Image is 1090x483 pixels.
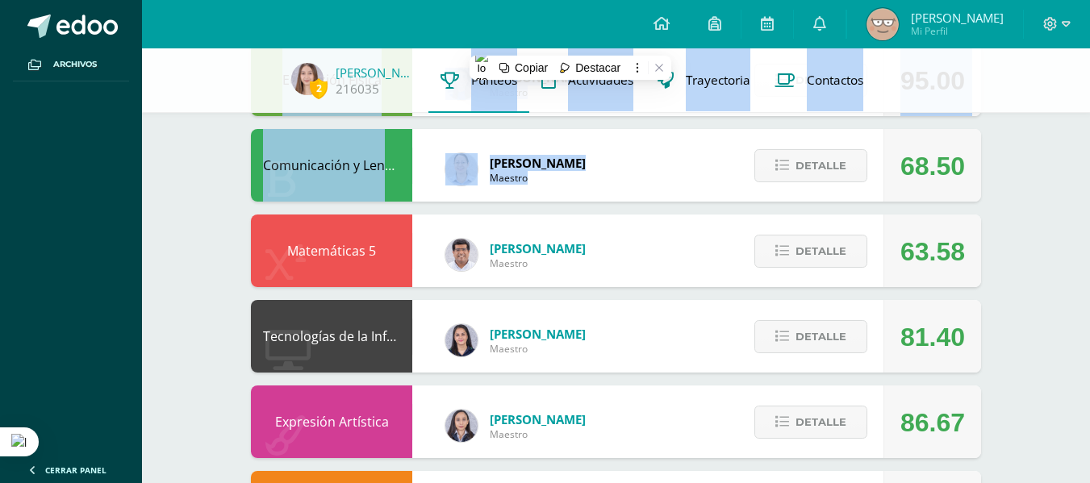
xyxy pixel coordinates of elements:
[529,48,645,113] a: Actividades
[568,72,633,89] span: Actividades
[490,411,586,427] span: [PERSON_NAME]
[490,240,586,256] span: [PERSON_NAME]
[310,78,328,98] span: 2
[490,342,586,356] span: Maestro
[911,24,1004,38] span: Mi Perfil
[645,48,762,113] a: Trayectoria
[490,256,586,270] span: Maestro
[796,407,846,437] span: Detalle
[53,58,97,71] span: Archivos
[867,8,899,40] img: fd61045b306892e48995a79013cd659d.png
[796,151,846,181] span: Detalle
[900,215,965,288] div: 63.58
[45,464,106,476] span: Cerrar panel
[754,320,867,353] button: Detalle
[490,155,586,171] span: [PERSON_NAME]
[490,326,586,342] span: [PERSON_NAME]
[490,171,586,185] span: Maestro
[471,72,517,89] span: Punteos
[796,236,846,266] span: Detalle
[796,322,846,352] span: Detalle
[251,300,412,373] div: Tecnologías de la Información y la Comunicación 5
[807,72,863,89] span: Contactos
[251,214,412,287] div: Matemáticas 5
[445,324,478,356] img: dbcf09110664cdb6f63fe058abfafc14.png
[900,130,965,202] div: 68.50
[13,48,129,81] a: Archivos
[900,386,965,459] div: 86.67
[754,149,867,182] button: Detalle
[490,427,586,441] span: Maestro
[754,406,867,439] button: Detalle
[291,63,324,95] img: 9411b8e690d78d6a2bebb7b98c34f133.png
[686,72,750,89] span: Trayectoria
[911,10,1004,26] span: [PERSON_NAME]
[251,385,412,458] div: Expresión Artística
[336,81,379,98] a: 216035
[251,129,412,202] div: Comunicación y Lenguaje L3 (Inglés) 5
[445,239,478,271] img: 01ec045deed16b978cfcd964fb0d0c55.png
[428,48,529,113] a: Punteos
[336,65,416,81] a: [PERSON_NAME]
[445,153,478,185] img: daba15fc5312cea3888e84612827f950.png
[445,410,478,442] img: 35694fb3d471466e11a043d39e0d13e5.png
[900,301,965,373] div: 81.40
[762,48,875,113] a: Contactos
[754,235,867,268] button: Detalle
